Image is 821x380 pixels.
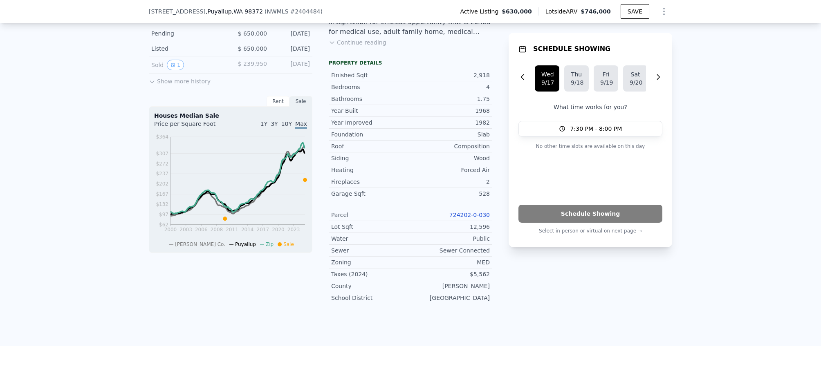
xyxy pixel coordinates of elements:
[151,29,224,38] div: Pending
[241,227,254,232] tspan: 2014
[272,227,285,232] tspan: 2020
[571,78,582,87] div: 9/18
[149,7,206,16] span: [STREET_ADDRESS]
[630,70,641,78] div: Sat
[257,227,269,232] tspan: 2017
[267,96,289,107] div: Rent
[271,121,278,127] span: 3Y
[410,166,490,174] div: Forced Air
[410,71,490,79] div: 2,918
[206,7,263,16] span: , Puyallup
[329,38,386,47] button: Continue reading
[410,83,490,91] div: 4
[541,70,553,78] div: Wed
[410,118,490,127] div: 1982
[331,107,410,115] div: Year Built
[329,60,492,66] div: Property details
[410,142,490,150] div: Composition
[600,78,612,87] div: 9/19
[295,121,307,129] span: Max
[545,7,581,16] span: Lotside ARV
[151,45,224,53] div: Listed
[287,227,300,232] tspan: 2023
[159,222,168,228] tspan: $62
[518,205,662,223] button: Schedule Showing
[600,70,612,78] div: Fri
[265,7,323,16] div: ( )
[410,294,490,302] div: [GEOGRAPHIC_DATA]
[449,212,490,218] a: 724202-0-030
[260,121,267,127] span: 1Y
[235,241,256,247] span: Puyallup
[570,125,622,133] span: 7:30 PM - 8:00 PM
[630,78,641,87] div: 9/20
[331,294,410,302] div: School District
[410,223,490,231] div: 12,596
[156,201,168,207] tspan: $132
[156,191,168,197] tspan: $167
[331,154,410,162] div: Siding
[571,70,582,78] div: Thu
[460,7,502,16] span: Active Listing
[581,8,611,15] span: $746,000
[410,178,490,186] div: 2
[154,120,231,133] div: Price per Square Foot
[175,241,225,247] span: [PERSON_NAME] Co.
[156,181,168,187] tspan: $202
[502,7,532,16] span: $630,000
[410,246,490,255] div: Sewer Connected
[656,3,672,20] button: Show Options
[167,60,184,70] button: View historical data
[289,96,312,107] div: Sale
[331,130,410,139] div: Foundation
[331,223,410,231] div: Lot Sqft
[274,60,310,70] div: [DATE]
[156,161,168,167] tspan: $272
[331,95,410,103] div: Bathrooms
[410,270,490,278] div: $5,562
[290,8,320,15] span: # 2404484
[621,4,649,19] button: SAVE
[156,171,168,177] tspan: $237
[410,190,490,198] div: 528
[266,241,274,247] span: Zip
[410,282,490,290] div: [PERSON_NAME]
[564,65,589,92] button: Thu9/18
[535,65,559,92] button: Wed9/17
[238,30,267,37] span: $ 650,000
[331,235,410,243] div: Water
[331,211,410,219] div: Parcel
[410,235,490,243] div: Public
[211,227,223,232] tspan: 2008
[331,118,410,127] div: Year Improved
[331,282,410,290] div: County
[518,226,662,236] p: Select in person or virtual on next page →
[331,190,410,198] div: Garage Sqft
[331,246,410,255] div: Sewer
[238,45,267,52] span: $ 650,000
[159,212,168,217] tspan: $97
[331,142,410,150] div: Roof
[226,227,238,232] tspan: 2011
[331,178,410,186] div: Fireplaces
[164,227,177,232] tspan: 2000
[331,83,410,91] div: Bedrooms
[149,74,211,85] button: Show more history
[331,71,410,79] div: Finished Sqft
[267,8,288,15] span: NWMLS
[410,107,490,115] div: 1968
[238,60,267,67] span: $ 239,950
[594,65,618,92] button: Fri9/19
[410,130,490,139] div: Slab
[154,112,307,120] div: Houses Median Sale
[283,241,294,247] span: Sale
[195,227,208,232] tspan: 2006
[281,121,292,127] span: 10Y
[518,121,662,136] button: 7:30 PM - 8:00 PM
[623,65,648,92] button: Sat9/20
[331,270,410,278] div: Taxes (2024)
[541,78,553,87] div: 9/17
[156,134,168,140] tspan: $364
[274,29,310,38] div: [DATE]
[533,44,610,54] h1: SCHEDULE SHOWING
